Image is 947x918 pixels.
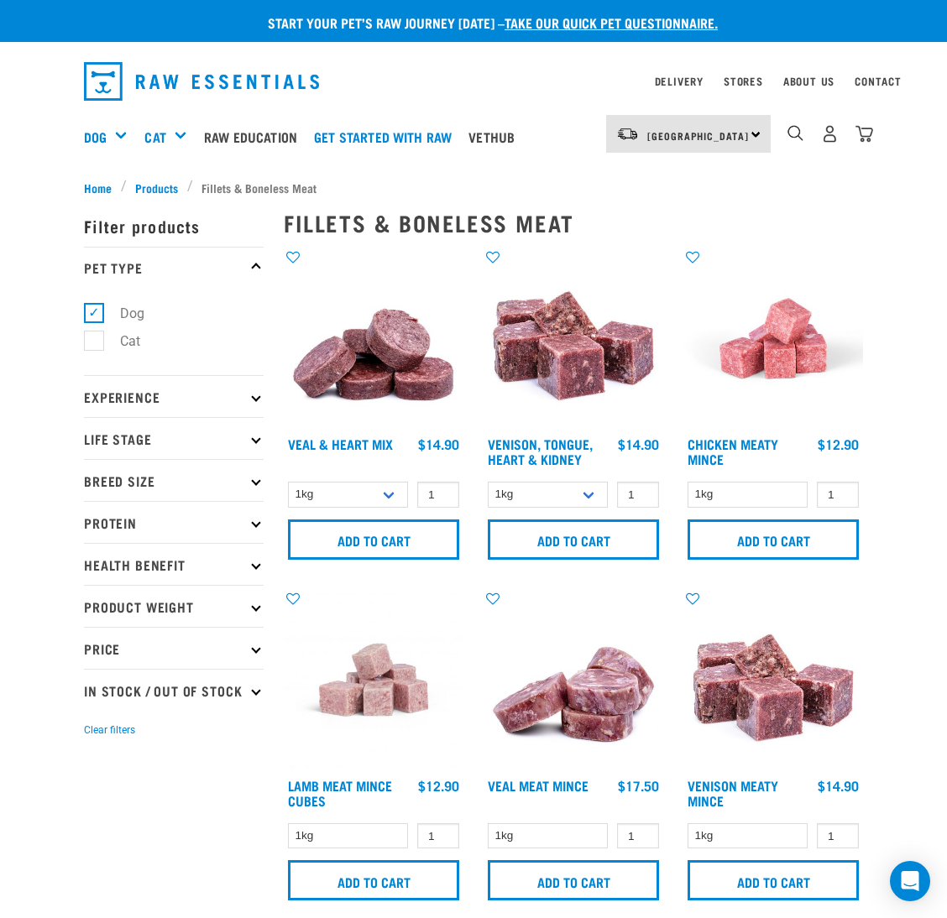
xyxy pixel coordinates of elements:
div: $12.90 [418,778,459,793]
p: Price [84,627,264,669]
input: 1 [617,823,659,849]
img: Pile Of Cubed Venison Tongue Mix For Pets [484,248,663,428]
img: home-icon@2x.png [855,125,873,143]
p: In Stock / Out Of Stock [84,669,264,711]
a: About Us [783,78,835,84]
a: Lamb Meat Mince Cubes [288,781,392,804]
p: Health Benefit [84,543,264,585]
p: Filter products [84,205,264,247]
input: Add to cart [288,860,459,900]
a: Stores [724,78,763,84]
a: Veal Meat Mince [488,781,589,789]
input: Add to cart [688,860,859,900]
p: Pet Type [84,247,264,289]
div: $14.90 [618,436,659,451]
span: Products [135,179,178,196]
label: Dog [93,303,151,324]
label: Cat [93,331,147,352]
a: Veal & Heart Mix [288,440,393,447]
div: $14.90 [818,778,859,793]
img: 1160 Veal Meat Mince Medallions 01 [484,590,663,769]
img: Raw Essentials Logo [84,62,319,101]
a: Delivery [655,78,704,84]
input: Add to cart [488,860,659,900]
a: Cat [144,127,165,147]
img: 1152 Veal Heart Medallions 01 [284,248,463,428]
button: Clear filters [84,722,135,738]
input: Add to cart [488,519,659,560]
img: Lamb Meat Mince [284,590,463,769]
nav: dropdown navigation [71,55,876,107]
input: 1 [817,482,859,508]
a: Contact [855,78,902,84]
img: 1117 Venison Meat Mince 01 [683,590,863,769]
p: Protein [84,501,264,543]
div: $12.90 [818,436,859,451]
input: 1 [817,823,859,849]
span: Home [84,179,112,196]
p: Life Stage [84,417,264,459]
a: Vethub [464,103,527,170]
span: [GEOGRAPHIC_DATA] [647,133,749,138]
a: Get started with Raw [310,103,464,170]
img: home-icon-1@2x.png [787,125,803,141]
a: Venison Meaty Mince [688,781,778,804]
img: user.png [821,125,839,143]
a: Dog [84,127,107,147]
input: Add to cart [688,519,859,560]
a: take our quick pet questionnaire. [505,18,718,26]
p: Experience [84,375,264,417]
a: Raw Education [200,103,310,170]
img: Chicken Meaty Mince [683,248,863,428]
h2: Fillets & Boneless Meat [284,210,863,236]
nav: breadcrumbs [84,179,863,196]
p: Product Weight [84,585,264,627]
input: Add to cart [288,519,459,560]
img: van-moving.png [616,127,639,142]
a: Venison, Tongue, Heart & Kidney [488,440,593,462]
a: Home [84,179,121,196]
div: Open Intercom Messenger [890,861,930,901]
div: $14.90 [418,436,459,451]
input: 1 [417,823,459,849]
div: $17.50 [618,778,659,793]
p: Breed Size [84,459,264,501]
input: 1 [617,482,659,508]
input: 1 [417,482,459,508]
a: Chicken Meaty Mince [688,440,778,462]
a: Products [127,179,187,196]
